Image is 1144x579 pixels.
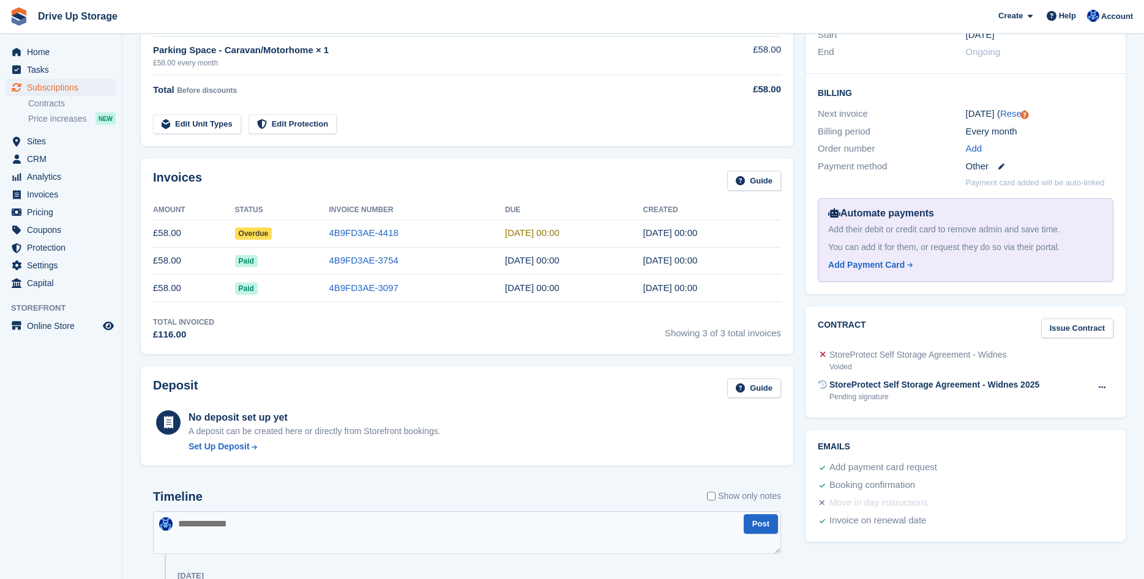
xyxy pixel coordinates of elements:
[153,490,203,504] h2: Timeline
[818,319,866,339] h2: Contract
[966,177,1105,189] p: Payment card added will be auto-linked
[329,201,505,220] th: Invoice Number
[1019,109,1030,120] div: Tooltip anchor
[27,43,100,61] span: Home
[643,255,697,265] time: 2025-08-05 23:00:58 UTC
[189,425,441,438] p: A deposit can be created here or directly from Storefront bookings.
[829,378,1039,391] div: StoreProtect Self Storage Agreement - Widnes 2025
[829,496,928,511] div: Move in day instructions
[27,204,100,221] span: Pricing
[1000,108,1024,119] a: Reset
[6,186,116,203] a: menu
[27,257,100,274] span: Settings
[27,61,100,78] span: Tasks
[28,112,116,125] a: Price increases NEW
[1087,10,1099,22] img: Widnes Team
[6,239,116,256] a: menu
[189,440,250,453] div: Set Up Deposit
[6,61,116,78] a: menu
[153,57,698,68] div: £58.00 every month
[153,219,235,247] td: £58.00
[189,440,441,453] a: Set Up Deposit
[329,282,398,293] a: 4B9FD3AE-3097
[818,442,1113,452] h2: Emails
[153,84,174,95] span: Total
[829,478,915,493] div: Booking confirmation
[818,160,965,174] div: Payment method
[829,349,1006,361] div: StoreProtect Self Storage Agreement - Widnes
[665,317,781,342] span: Showing 3 of 3 total invoices
[27,168,100,185] span: Analytics
[6,168,116,185] a: menu
[744,514,778,534] button: Post
[966,125,1113,139] div: Every month
[505,227,559,238] time: 2025-09-06 23:00:00 UTC
[101,319,116,333] a: Preview store
[28,113,87,125] span: Price increases
[829,460,937,475] div: Add payment card request
[505,201,643,220] th: Due
[153,317,214,328] div: Total Invoiced
[153,201,235,220] th: Amount
[643,201,781,220] th: Created
[966,160,1113,174] div: Other
[6,221,116,238] a: menu
[27,221,100,238] span: Coupons
[6,317,116,334] a: menu
[505,282,559,293] time: 2025-07-06 23:00:00 UTC
[153,247,235,275] td: £58.00
[698,83,781,97] div: £58.00
[505,255,559,265] time: 2025-08-06 23:00:00 UTC
[249,114,337,135] a: Edit Protection
[189,410,441,425] div: No deposit set up yet
[329,227,398,238] a: 4B9FD3AE-4418
[159,517,173,531] img: Widnes Team
[235,255,258,267] span: Paid
[1041,319,1113,339] a: Issue Contract
[643,227,697,238] time: 2025-09-05 23:00:13 UTC
[966,28,995,42] time: 2025-07-05 23:00:00 UTC
[235,282,258,295] span: Paid
[828,259,905,271] div: Add Payment Card
[998,10,1023,22] span: Create
[329,255,398,265] a: 4B9FD3AE-3754
[829,514,926,528] div: Invoice on renewal date
[27,133,100,150] span: Sites
[6,43,116,61] a: menu
[1101,10,1133,23] span: Account
[818,28,965,42] div: Start
[1059,10,1076,22] span: Help
[707,490,781,503] label: Show only notes
[828,223,1103,236] div: Add their debit or credit card to remove admin and save time.
[966,107,1113,121] div: [DATE] ( )
[235,201,329,220] th: Status
[6,150,116,168] a: menu
[153,378,198,399] h2: Deposit
[153,275,235,302] td: £58.00
[27,79,100,96] span: Subscriptions
[6,275,116,292] a: menu
[33,6,122,26] a: Drive Up Storage
[818,107,965,121] div: Next invoice
[27,275,100,292] span: Capital
[818,45,965,59] div: End
[966,142,982,156] a: Add
[698,36,781,75] td: £58.00
[643,282,697,293] time: 2025-07-05 23:00:47 UTC
[6,79,116,96] a: menu
[818,142,965,156] div: Order number
[829,361,1006,372] div: Voided
[6,204,116,221] a: menu
[6,257,116,274] a: menu
[818,125,965,139] div: Billing period
[28,98,116,109] a: Contracts
[27,150,100,168] span: CRM
[153,114,241,135] a: Edit Unit Types
[27,239,100,256] span: Protection
[828,241,1103,254] div: You can add it for them, or request they do so via their portal.
[966,46,1001,57] span: Ongoing
[11,302,122,314] span: Storefront
[235,227,272,240] span: Overdue
[153,328,214,342] div: £116.00
[153,171,202,191] h2: Invoices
